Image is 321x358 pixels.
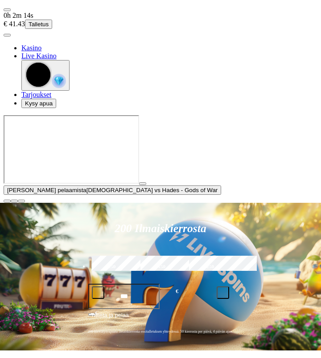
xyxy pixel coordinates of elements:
label: €150 [138,254,183,278]
a: diamond iconKasino [21,44,41,52]
button: menu [4,8,11,11]
iframe: Zeus vs Hades - Gods of War [4,115,139,184]
button: close icon [4,200,11,202]
span: € [176,287,178,296]
span: Talletus [29,21,49,28]
a: gift-inverted iconTarjoukset [21,91,51,98]
button: [PERSON_NAME] pelaamista[DEMOGRAPHIC_DATA] vs Hades - Gods of War [4,185,221,195]
span: € 41.43 [4,20,25,28]
button: plus icon [217,286,229,299]
span: [PERSON_NAME] pelaamista [7,187,86,193]
img: reward-icon [52,74,66,88]
span: user session time [4,12,33,19]
a: poker-chip iconLive Kasino [21,52,57,60]
span: Tarjoukset [21,91,51,98]
button: reward-icon [21,60,70,91]
button: Talleta ja pelaa [88,310,233,326]
button: fullscreen icon [18,200,25,202]
span: Live Kasino [21,52,57,60]
span: [DEMOGRAPHIC_DATA] vs Hades - Gods of War [86,187,218,193]
button: minus icon [92,286,104,299]
label: €250 [187,254,232,278]
button: Talletus [25,20,52,29]
button: menu [4,34,11,36]
span: Kasino [21,44,41,52]
span: Kysy apua [25,100,53,107]
span: Talleta ja pelaa [91,311,129,325]
span: € [95,310,98,315]
button: play icon [139,182,146,185]
button: headphones iconKysy apua [21,99,56,108]
button: chevron-down icon [11,200,18,202]
label: €50 [90,254,135,278]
